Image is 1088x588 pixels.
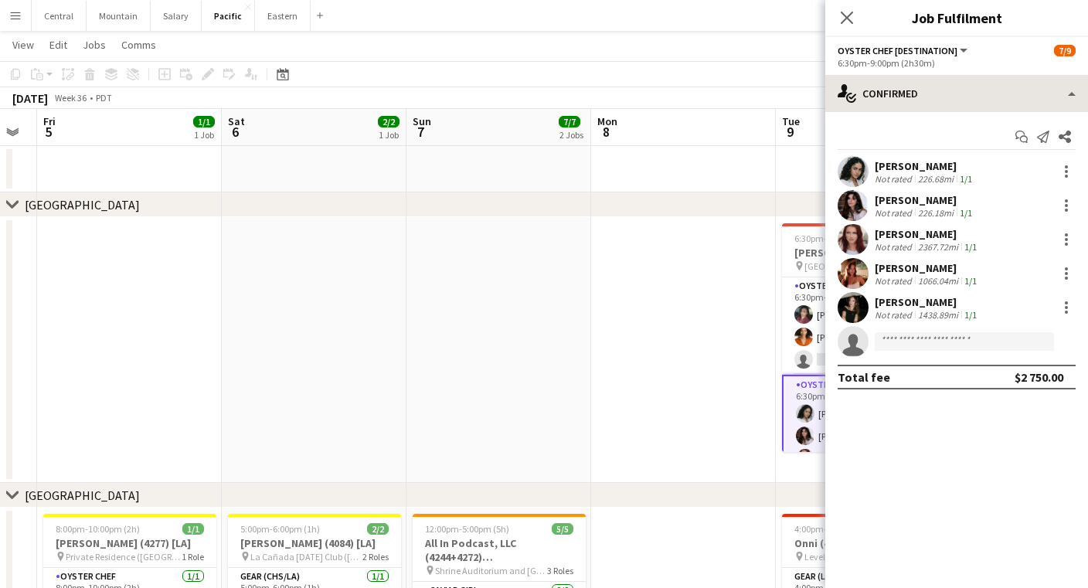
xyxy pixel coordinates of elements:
button: Central [32,1,87,31]
span: 7/7 [559,116,580,127]
span: [GEOGRAPHIC_DATA] [804,260,889,272]
span: 7/9 [1054,45,1076,56]
div: 1066.04mi [915,275,961,287]
div: [PERSON_NAME] [875,193,975,207]
app-skills-label: 1/1 [960,207,972,219]
div: 6:30pm-9:00pm (2h30m) [838,57,1076,69]
h3: [PERSON_NAME] (4277) [LA] [43,536,216,550]
h3: [PERSON_NAME] (4084) [LA] [228,536,401,550]
h3: [PERSON_NAME] (4186) [LV] [782,246,955,260]
span: 6:30pm-9:00pm (2h30m) [794,233,892,244]
span: Sat [228,114,245,128]
span: Edit [49,38,67,52]
span: Fri [43,114,56,128]
span: Tue [782,114,800,128]
div: [PERSON_NAME] [875,295,980,309]
span: 4:00pm-8:00pm (4h) [794,523,874,535]
app-skills-label: 1/1 [960,173,972,185]
h3: Job Fulfilment [825,8,1088,28]
button: Oyster Chef [DESTINATION] [838,45,970,56]
span: 2/2 [367,523,389,535]
div: Not rated [875,275,915,287]
div: Confirmed [825,75,1088,112]
span: La Cañada [DATE] Club ([GEOGRAPHIC_DATA], [GEOGRAPHIC_DATA]) [250,551,362,563]
app-skills-label: 1/1 [964,309,977,321]
app-job-card: 6:30pm-9:00pm (2h30m)7/9[PERSON_NAME] (4186) [LV] [GEOGRAPHIC_DATA]2 RolesOyster Chef4A2/36:30pm-... [782,223,955,452]
span: 1/1 [182,523,204,535]
div: Not rated [875,207,915,219]
a: View [6,35,40,55]
span: 8 [595,123,617,141]
span: Oyster Chef [DESTINATION] [838,45,957,56]
div: 2367.72mi [915,241,961,253]
span: Level [GEOGRAPHIC_DATA] - [GEOGRAPHIC_DATA] [804,551,916,563]
span: Shrine Auditorium and [GEOGRAPHIC_DATA] [435,565,547,576]
span: Jobs [83,38,106,52]
div: [PERSON_NAME] [875,159,975,173]
app-card-role: Oyster Chef [DESTINATION]15A5/66:30pm-9:00pm (2h30m)[PERSON_NAME][PERSON_NAME] [782,375,955,542]
div: Not rated [875,241,915,253]
div: 1 Job [379,129,399,141]
app-skills-label: 1/1 [964,241,977,253]
span: 8:00pm-10:00pm (2h) [56,523,140,535]
div: 226.68mi [915,173,957,185]
div: PDT [96,92,112,104]
span: Private Residence ([GEOGRAPHIC_DATA], [GEOGRAPHIC_DATA]) [66,551,182,563]
h3: All In Podcast, LLC (4244+4272) [[GEOGRAPHIC_DATA]] [413,536,586,564]
a: Edit [43,35,73,55]
div: [PERSON_NAME] [875,227,980,241]
span: 12:00pm-5:00pm (5h) [425,523,509,535]
div: 1 Job [194,129,214,141]
span: 5:00pm-6:00pm (1h) [240,523,320,535]
button: Eastern [255,1,311,31]
span: View [12,38,34,52]
span: 6 [226,123,245,141]
span: 7 [410,123,431,141]
a: Comms [115,35,162,55]
a: Jobs [76,35,112,55]
button: Mountain [87,1,151,31]
span: 9 [780,123,800,141]
div: Not rated [875,173,915,185]
span: 1 Role [182,551,204,563]
span: 2/2 [378,116,399,127]
button: Salary [151,1,202,31]
span: Mon [597,114,617,128]
span: 5 [41,123,56,141]
span: Comms [121,38,156,52]
div: 1438.89mi [915,309,961,321]
span: 5/5 [552,523,573,535]
div: [DATE] [12,90,48,106]
div: 2 Jobs [559,129,583,141]
h3: Onni (4133) [LA] [782,536,955,550]
div: [GEOGRAPHIC_DATA] [25,488,140,503]
app-card-role: Oyster Chef4A2/36:30pm-9:00pm (2h30m)[PERSON_NAME][PERSON_NAME] [782,277,955,375]
span: 1/1 [193,116,215,127]
span: Sun [413,114,431,128]
div: Total fee [838,369,890,385]
div: Not rated [875,309,915,321]
button: Pacific [202,1,255,31]
app-skills-label: 1/1 [964,275,977,287]
div: $2 750.00 [1015,369,1063,385]
span: 3 Roles [547,565,573,576]
span: Week 36 [51,92,90,104]
div: [PERSON_NAME] [875,261,980,275]
div: 226.18mi [915,207,957,219]
span: 2 Roles [362,551,389,563]
div: [GEOGRAPHIC_DATA] [25,197,140,212]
